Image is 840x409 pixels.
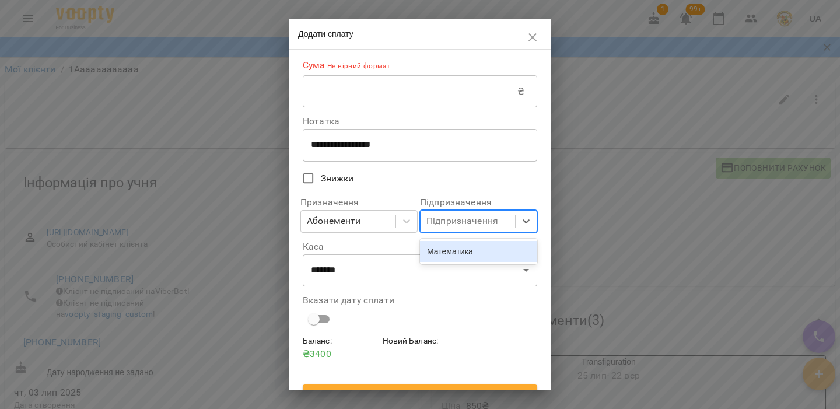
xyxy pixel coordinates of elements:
[383,335,458,348] h6: Новий Баланс :
[321,172,354,186] span: Знижки
[303,347,378,361] p: ₴ 3400
[325,61,391,72] p: Не вірний формат
[517,85,524,99] p: ₴
[420,241,537,262] div: Математика
[303,59,537,72] label: Сума
[303,242,537,251] label: Каса
[420,198,537,207] label: Підпризначення
[307,215,360,229] div: Абонементи
[300,198,418,207] label: Призначення
[298,29,353,39] span: Додати сплату
[303,117,537,126] label: Нотатка
[303,296,537,305] label: Вказати дату сплати
[303,384,537,405] button: Підтвердити
[312,388,528,402] span: Підтвердити
[303,335,378,348] h6: Баланс :
[426,215,498,229] div: Підпризначення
